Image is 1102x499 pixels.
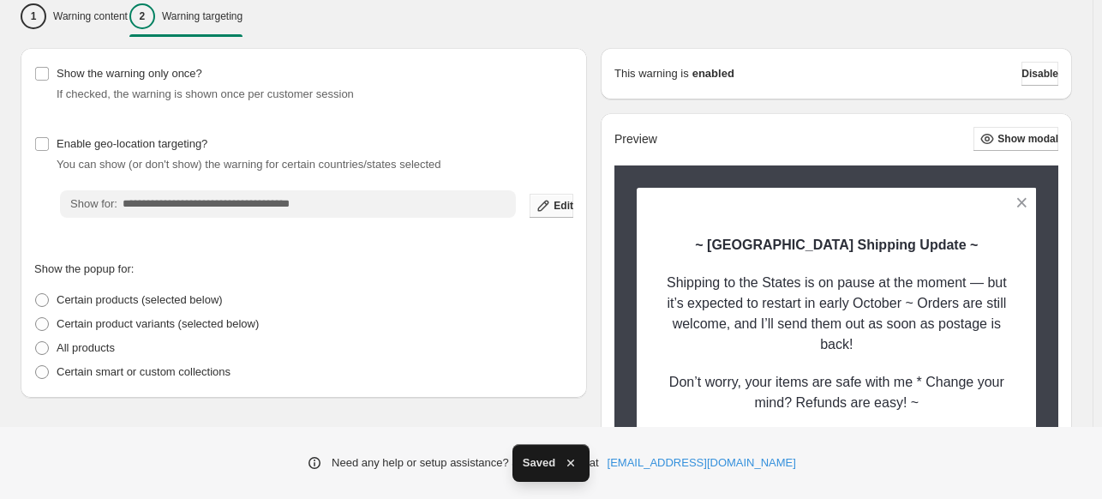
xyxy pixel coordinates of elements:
[21,3,46,29] div: 1
[57,340,115,357] p: All products
[973,127,1058,151] button: Show modal
[162,9,243,23] p: Warning targeting
[523,454,555,472] span: Saved
[57,317,259,330] span: Certain product variants (selected below)
[57,364,231,381] p: Certain smart or custom collections
[57,87,354,100] span: If checked, the warning is shown once per customer session
[614,65,689,82] p: This warning is
[667,275,1007,352] span: Shipping to the States is on pause at the moment — but it’s expected to restart in early October ...
[608,454,796,472] a: [EMAIL_ADDRESS][DOMAIN_NAME]
[530,194,573,218] button: Edit
[669,375,1004,410] span: Don’t worry, your items are safe with me * Change your mind? Refunds are easy! ~
[614,132,657,147] h2: Preview
[554,199,573,213] span: Edit
[57,158,441,171] span: You can show (or don't show) the warning for certain countries/states selected
[70,197,117,210] span: Show for:
[57,67,202,80] span: Show the warning only once?
[34,262,134,275] span: Show the popup for:
[692,65,734,82] strong: enabled
[1021,67,1058,81] span: Disable
[695,237,978,252] span: ~ [GEOGRAPHIC_DATA] Shipping Update ~
[1021,62,1058,86] button: Disable
[57,137,207,150] span: Enable geo-location targeting?
[53,9,128,23] p: Warning content
[57,293,223,306] span: Certain products (selected below)
[129,3,155,29] div: 2
[997,132,1058,146] span: Show modal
